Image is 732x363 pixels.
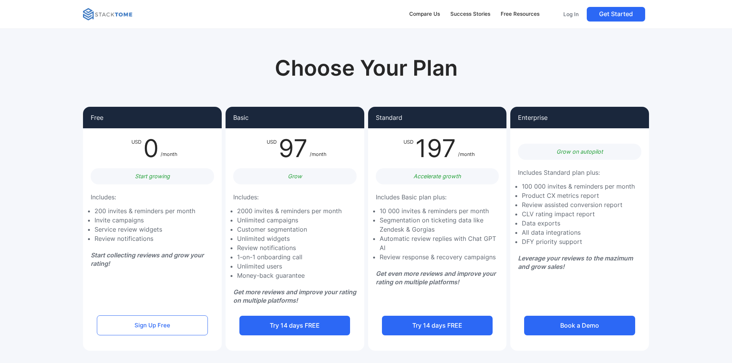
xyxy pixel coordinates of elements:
[522,182,635,191] li: 100 000 invites & reminders per month
[450,10,490,18] div: Success Stories
[458,136,475,161] div: /month
[380,206,503,215] li: 10 000 invites & reminders per month
[522,237,635,246] li: DFY priority support
[413,136,458,161] div: 197
[380,252,503,262] li: Review response & recovery campaigns
[522,219,635,228] li: Data exports
[237,225,342,234] li: Customer segmentation
[556,148,603,155] em: Grow on autopilot
[518,167,600,178] p: Includes Standard plan plus:
[563,11,579,18] p: Log In
[237,215,342,225] li: Unlimited campaigns
[233,192,259,202] p: Includes:
[380,215,503,234] li: Segmentation on ticketing data like Zendesk & Gorgias
[522,209,635,219] li: CLV rating impact report
[277,136,310,161] div: 97
[409,10,440,18] div: Compare Us
[161,136,178,161] div: /month
[95,215,195,225] li: Invite campaigns
[376,192,447,202] p: Includes Basic plan plus:
[237,234,342,243] li: Unlimited widgets
[95,234,195,243] li: Review notifications
[91,251,204,267] em: Start collecting reviews and grow your rating!
[413,173,461,179] em: Accelerate growth
[376,270,496,286] em: Get even more reviews and improve your rating on multiple platforms!
[233,114,249,121] p: Basic
[518,254,633,270] em: Leverage your reviews to the mazimum and grow sales!
[310,136,327,161] div: /month
[237,206,342,215] li: 2000 invites & reminders per month
[91,114,103,121] p: Free
[97,315,207,335] a: Sign Up Free
[233,288,356,304] em: Get more reviews and improve your rating on multiple platforms!
[237,243,342,252] li: Review notifications
[376,114,402,121] p: Standard
[131,136,141,161] div: USD
[518,114,548,121] p: Enterprise
[497,6,543,22] a: Free Resources
[141,136,161,161] div: 0
[91,192,116,202] p: Includes:
[558,7,584,22] a: Log In
[406,6,444,22] a: Compare Us
[382,316,493,335] a: Try 14 days FREE
[237,252,342,262] li: 1-on-1 onboarding call
[447,6,494,22] a: Success Stories
[95,225,195,234] li: Service review widgets
[403,136,413,161] div: USD
[288,173,302,179] em: Grow
[239,316,350,335] a: Try 14 days FREE
[524,316,635,335] a: Book a Demo
[522,200,635,209] li: Review assisted conversion report
[244,55,488,81] h1: Choose Your Plan
[267,136,277,161] div: USD
[522,228,635,237] li: All data integrations
[501,10,539,18] div: Free Resources
[587,7,645,22] a: Get Started
[135,173,170,179] em: Start growing
[380,234,503,252] li: Automatic review replies with Chat GPT AI
[522,191,635,200] li: Product CX metrics report
[95,206,195,215] li: 200 invites & reminders per month
[237,262,342,271] li: Unlimited users
[237,271,342,280] li: Money-back guarantee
